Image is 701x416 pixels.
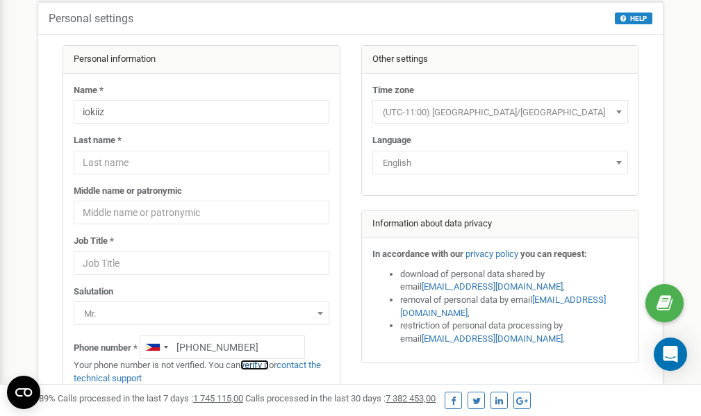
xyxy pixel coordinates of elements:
[74,134,122,147] label: Last name *
[74,342,138,355] label: Phone number *
[372,151,628,174] span: English
[58,393,243,403] span: Calls processed in the last 7 days :
[245,393,436,403] span: Calls processed in the last 30 days :
[74,301,329,325] span: Mr.
[79,304,324,324] span: Mr.
[63,46,340,74] div: Personal information
[74,360,321,383] a: contact the technical support
[74,359,329,385] p: Your phone number is not verified. You can or
[74,235,114,248] label: Job Title *
[400,294,606,318] a: [EMAIL_ADDRESS][DOMAIN_NAME]
[74,201,329,224] input: Middle name or patronymic
[74,185,182,198] label: Middle name or patronymic
[377,153,623,173] span: English
[520,249,587,259] strong: you can request:
[140,335,305,359] input: +1-800-555-55-55
[400,294,628,319] li: removal of personal data by email ,
[74,285,113,299] label: Salutation
[193,393,243,403] u: 1 745 115,00
[74,100,329,124] input: Name
[362,210,638,238] div: Information about data privacy
[465,249,518,259] a: privacy policy
[362,46,638,74] div: Other settings
[422,281,563,292] a: [EMAIL_ADDRESS][DOMAIN_NAME]
[654,338,687,371] div: Open Intercom Messenger
[74,84,104,97] label: Name *
[49,13,133,25] h5: Personal settings
[372,100,628,124] span: (UTC-11:00) Pacific/Midway
[372,249,463,259] strong: In accordance with our
[74,251,329,275] input: Job Title
[422,333,563,344] a: [EMAIL_ADDRESS][DOMAIN_NAME]
[377,103,623,122] span: (UTC-11:00) Pacific/Midway
[7,376,40,409] button: Open CMP widget
[400,268,628,294] li: download of personal data shared by email ,
[400,319,628,345] li: restriction of personal data processing by email .
[74,151,329,174] input: Last name
[140,336,172,358] div: Telephone country code
[372,134,411,147] label: Language
[386,393,436,403] u: 7 382 453,00
[240,360,269,370] a: verify it
[615,13,652,24] button: HELP
[372,84,414,97] label: Time zone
